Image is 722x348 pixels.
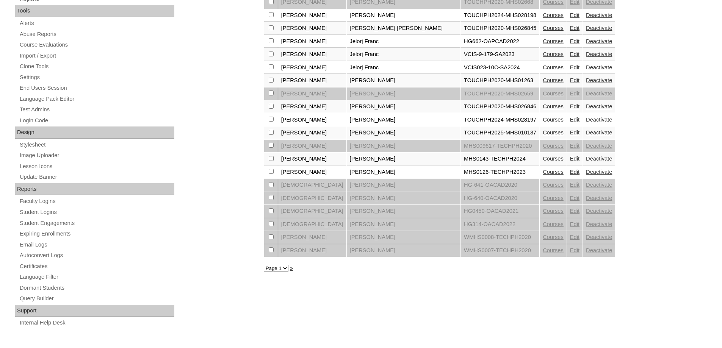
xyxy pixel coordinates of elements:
td: [PERSON_NAME] [347,140,461,153]
a: Alerts [19,19,174,28]
a: Update Banner [19,172,174,182]
a: Clone Tools [19,62,174,71]
a: Deactivate [586,64,612,70]
a: Deactivate [586,12,612,18]
a: Edit [570,25,579,31]
a: Edit [570,64,579,70]
a: Courses [543,103,564,109]
td: [PERSON_NAME] [278,244,346,257]
div: Reports [15,183,174,195]
td: [PERSON_NAME] [347,205,461,218]
a: Email Logs [19,240,174,250]
a: Edit [570,91,579,97]
a: Dormant Students [19,283,174,293]
a: Deactivate [586,182,612,188]
a: Edit [570,12,579,18]
td: [PERSON_NAME] [278,140,346,153]
td: [PERSON_NAME] [347,100,461,113]
a: Courses [543,64,564,70]
td: [PERSON_NAME] [278,48,346,61]
td: [PERSON_NAME] [278,74,346,87]
a: Edit [570,51,579,57]
td: [PERSON_NAME] [347,179,461,192]
td: [PERSON_NAME] [278,100,346,113]
td: [PERSON_NAME] [278,9,346,22]
a: Deactivate [586,208,612,214]
a: Courses [543,156,564,162]
td: TOUCHPH2024-MHS028197 [461,114,539,126]
td: TOUCHPH2020-MHS02659 [461,87,539,100]
a: Deactivate [586,91,612,97]
td: [PERSON_NAME] [278,153,346,165]
a: Courses [543,169,564,175]
a: Abuse Reports [19,30,174,39]
a: Courses [543,38,564,44]
a: Student Logins [19,208,174,217]
a: Expiring Enrollments [19,229,174,239]
a: Edit [570,103,579,109]
a: Deactivate [586,77,612,83]
a: Courses [543,77,564,83]
td: [PERSON_NAME] [PERSON_NAME] [347,22,461,35]
td: TOUCHPH2024-MHS028198 [461,9,539,22]
td: [PERSON_NAME] [347,87,461,100]
a: Deactivate [586,221,612,227]
a: Edit [570,221,579,227]
a: Deactivate [586,156,612,162]
a: Deactivate [586,234,612,240]
a: Deactivate [586,25,612,31]
td: HG0450-OACAD2021 [461,205,539,218]
div: Tools [15,5,174,17]
a: Import / Export [19,51,174,61]
td: MHS009617-TECHPH2020 [461,140,539,153]
a: Faculty Logins [19,197,174,206]
td: [PERSON_NAME] [347,74,461,87]
a: Edit [570,77,579,83]
td: Jelorj Franc [347,35,461,48]
div: Design [15,126,174,139]
td: [PERSON_NAME] [347,126,461,139]
td: VCIS-9-179-SA2023 [461,48,539,61]
a: Stylesheet [19,140,174,150]
a: Edit [570,208,579,214]
td: [PERSON_NAME] [278,114,346,126]
td: TOUCHPH2020-MHS01263 [461,74,539,87]
a: Edit [570,234,579,240]
td: WMHS0007-TECHPH2020 [461,244,539,257]
a: Deactivate [586,195,612,201]
td: [PERSON_NAME] [347,231,461,244]
a: Courses [543,12,564,18]
a: Internal Help Desk [19,318,174,328]
td: TOUCHPH2025-MHS010137 [461,126,539,139]
td: [PERSON_NAME] [278,35,346,48]
a: Courses [543,221,564,227]
a: Edit [570,117,579,123]
td: [PERSON_NAME] [347,244,461,257]
a: Settings [19,73,174,82]
a: Language Pack Editor [19,94,174,104]
a: Courses [543,91,564,97]
td: VCIS023-10C-SA2024 [461,61,539,74]
td: [PERSON_NAME] [347,153,461,165]
a: Deactivate [586,130,612,136]
a: Courses [543,25,564,31]
a: Certificates [19,262,174,271]
a: Deactivate [586,38,612,44]
td: [DEMOGRAPHIC_DATA] [278,179,346,192]
a: Edit [570,156,579,162]
td: [PERSON_NAME] [347,9,461,22]
td: [PERSON_NAME] [278,61,346,74]
a: Edit [570,130,579,136]
a: Edit [570,195,579,201]
a: Edit [570,169,579,175]
a: Edit [570,247,579,253]
td: MHS0126-TECHPH2023 [461,166,539,179]
td: TOUCHPH2020-MHS026845 [461,22,539,35]
a: Student Engagements [19,218,174,228]
td: [PERSON_NAME] [278,231,346,244]
a: Query Builder [19,294,174,303]
a: Courses [543,51,564,57]
a: Course Evaluations [19,40,174,50]
a: » [290,265,293,271]
a: Courses [543,117,564,123]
